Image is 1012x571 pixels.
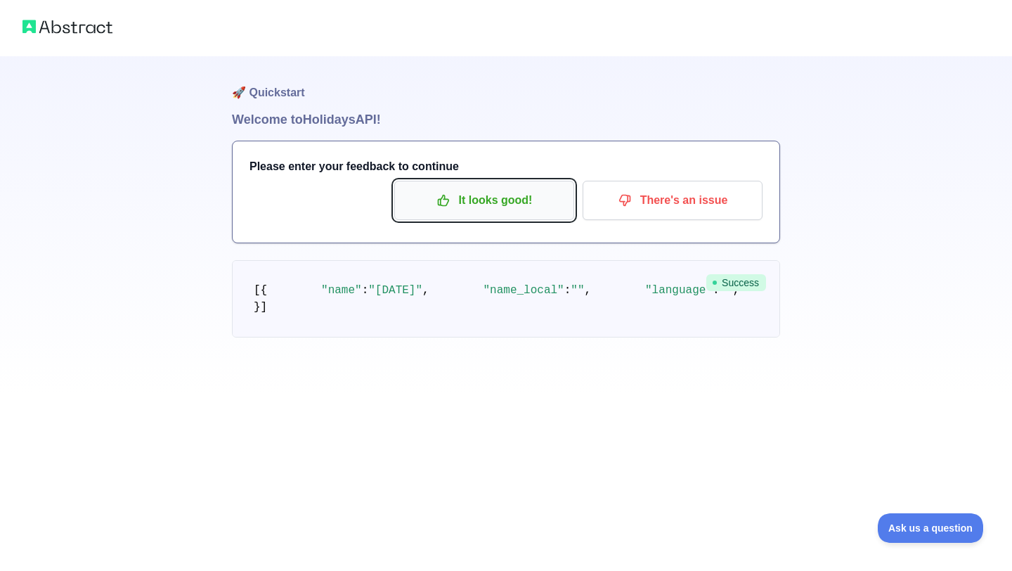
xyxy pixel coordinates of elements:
span: "language" [645,284,713,297]
span: : [362,284,369,297]
h3: Please enter your feedback to continue [249,158,763,175]
span: [ [254,284,261,297]
span: "name" [321,284,362,297]
h1: Welcome to Holidays API! [232,110,780,129]
button: It looks good! [394,181,574,220]
p: It looks good! [405,188,564,212]
span: , [585,284,592,297]
span: "name_local" [483,284,564,297]
span: : [564,284,571,297]
h1: 🚀 Quickstart [232,56,780,110]
iframe: Toggle Customer Support [878,513,984,543]
button: There's an issue [583,181,763,220]
p: There's an issue [593,188,752,212]
span: "[DATE]" [368,284,422,297]
img: Abstract logo [22,17,112,37]
span: , [422,284,429,297]
span: "" [571,284,584,297]
span: Success [706,274,766,291]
